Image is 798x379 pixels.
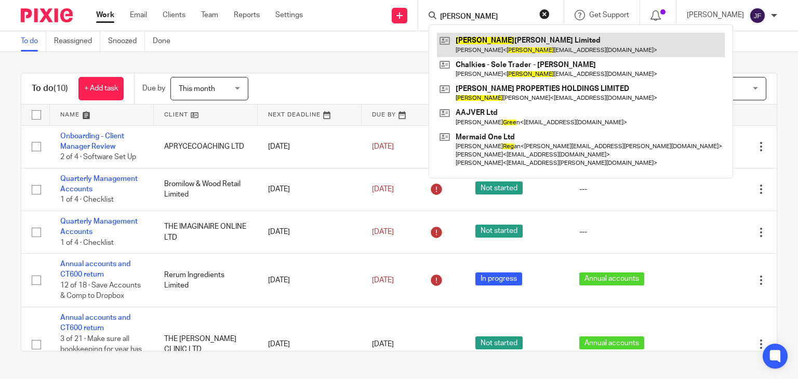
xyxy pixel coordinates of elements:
[372,277,394,284] span: [DATE]
[21,31,46,51] a: To do
[78,77,124,100] a: + Add task
[60,218,138,236] a: Quarterly Management Accounts
[60,175,138,193] a: Quarterly Management Accounts
[539,9,550,19] button: Clear
[154,125,258,168] td: APRYCECOACHING LTD
[258,211,362,253] td: [DATE]
[579,227,662,237] div: ---
[163,10,185,20] a: Clients
[258,125,362,168] td: [DATE]
[142,83,165,94] p: Due by
[60,314,130,332] a: Annual accounts and CT600 return
[749,7,766,24] img: svg%3E
[130,10,147,20] a: Email
[60,335,142,375] span: 3 of 21 · Make sure all bookkeeping for year has been done before proceed
[439,12,533,22] input: Search
[60,282,141,300] span: 12 of 18 · Save Accounts & Comp to Dropbox
[60,133,124,150] a: Onboarding - Client Manager Review
[154,211,258,253] td: THE IMAGINAIRE ONLINE LTD
[234,10,260,20] a: Reports
[60,239,114,246] span: 1 of 4 · Checklist
[60,260,130,278] a: Annual accounts and CT600 return
[54,31,100,51] a: Reassigned
[687,10,744,20] p: [PERSON_NAME]
[32,83,68,94] h1: To do
[153,31,178,51] a: Done
[475,225,523,238] span: Not started
[372,341,394,348] span: [DATE]
[475,336,523,349] span: Not started
[275,10,303,20] a: Settings
[372,143,394,150] span: [DATE]
[54,84,68,93] span: (10)
[60,197,114,204] span: 1 of 4 · Checklist
[372,186,394,193] span: [DATE]
[21,8,73,22] img: Pixie
[475,272,522,285] span: In progress
[108,31,145,51] a: Snoozed
[258,254,362,307] td: [DATE]
[579,336,644,349] span: Annual accounts
[579,272,644,285] span: Annual accounts
[258,168,362,211] td: [DATE]
[372,228,394,236] span: [DATE]
[201,10,218,20] a: Team
[589,11,629,19] span: Get Support
[154,254,258,307] td: Rerum Ingredients Limited
[475,181,523,194] span: Not started
[579,184,662,194] div: ---
[60,153,136,161] span: 2 of 4 · Software Set Up
[96,10,114,20] a: Work
[179,85,215,93] span: This month
[154,168,258,211] td: Bromilow & Wood Retail Limited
